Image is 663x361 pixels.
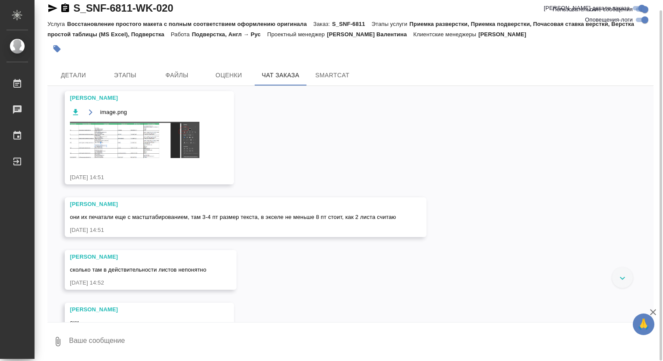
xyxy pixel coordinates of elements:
[70,305,204,314] div: [PERSON_NAME]
[414,31,479,38] p: Клиентские менеджеры
[70,253,206,261] div: [PERSON_NAME]
[47,39,66,58] button: Добавить тэг
[544,4,630,13] span: [PERSON_NAME] детали заказа
[312,70,353,81] span: SmartCat
[192,31,267,38] p: Подверстка, Англ → Рус
[156,70,198,81] span: Файлы
[53,70,94,81] span: Детали
[70,214,396,220] span: они их печатали еще с мастштабированием, там 3-4 пт размер текста, в экселе не меньше 8 пт стоит,...
[70,122,199,158] img: image.png
[70,200,396,209] div: [PERSON_NAME]
[70,266,206,273] span: сколько там в действительности листов непонятно
[85,107,96,117] button: Открыть на драйве
[73,2,173,14] a: S_SNF-6811-WK-020
[70,319,79,326] span: оки
[104,70,146,81] span: Этапы
[260,70,301,81] span: Чат заказа
[100,108,127,117] span: image.png
[70,107,81,117] button: Скачать
[636,315,651,333] span: 🙏
[633,313,654,335] button: 🙏
[208,70,249,81] span: Оценки
[67,21,313,27] p: Восстановление простого макета с полным соответствием оформлению оригинала
[327,31,413,38] p: [PERSON_NAME] Валентина
[267,31,327,38] p: Проектный менеджер
[313,21,332,27] p: Заказ:
[47,3,58,13] button: Скопировать ссылку для ЯМессенджера
[372,21,410,27] p: Этапы услуги
[552,5,633,14] span: Пользовательские сообщения
[171,31,192,38] p: Работа
[70,226,396,234] div: [DATE] 14:51
[478,31,533,38] p: [PERSON_NAME]
[70,173,204,182] div: [DATE] 14:51
[585,16,633,24] span: Оповещения-логи
[70,279,206,287] div: [DATE] 14:52
[332,21,372,27] p: S_SNF-6811
[70,94,204,102] div: [PERSON_NAME]
[47,21,67,27] p: Услуга
[60,3,70,13] button: Скопировать ссылку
